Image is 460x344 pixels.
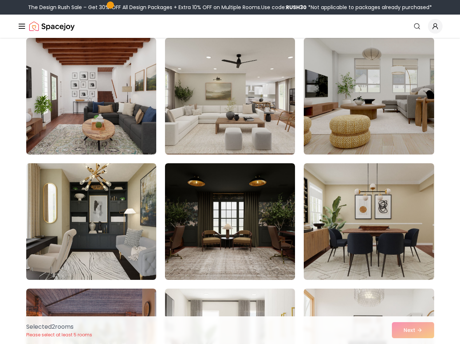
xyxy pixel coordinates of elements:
[26,332,92,338] p: Please select at least 5 rooms
[28,4,432,11] div: The Design Rush Sale – Get 30% OFF All Design Packages + Extra 10% OFF on Multiple Rooms.
[304,163,434,280] img: Room room-15
[26,38,156,155] img: Room room-10
[165,38,295,155] img: Room room-11
[26,322,92,331] p: Selected 2 room s
[17,15,443,38] nav: Global
[26,163,156,280] img: Room room-13
[29,19,75,34] img: Spacejoy Logo
[286,4,307,11] b: RUSH30
[29,19,75,34] a: Spacejoy
[307,4,432,11] span: *Not applicable to packages already purchased*
[300,35,437,157] img: Room room-12
[261,4,307,11] span: Use code:
[165,163,295,280] img: Room room-14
